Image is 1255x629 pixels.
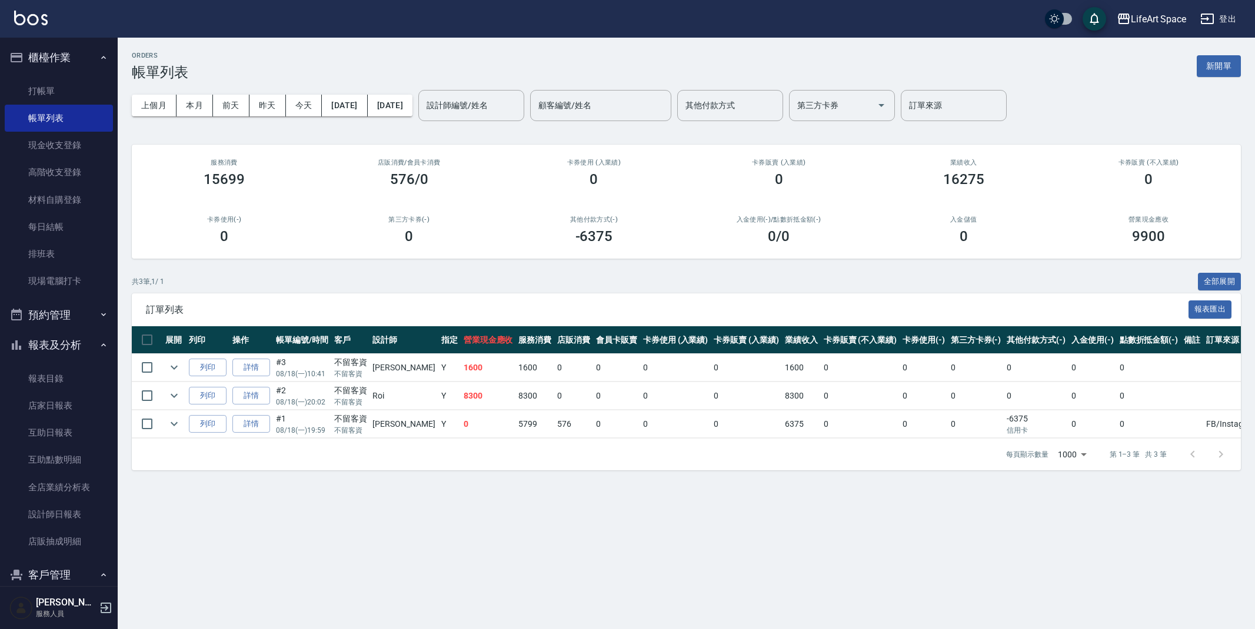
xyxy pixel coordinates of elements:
[334,384,367,397] div: 不留客資
[146,159,302,166] h3: 服務消費
[146,304,1189,316] span: 訂單列表
[1131,12,1186,26] div: LifeArt Space
[1068,382,1117,410] td: 0
[948,382,1004,410] td: 0
[1117,410,1181,438] td: 0
[5,105,113,132] a: 帳單列表
[1068,354,1117,382] td: 0
[1070,216,1227,223] h2: 營業現金應收
[5,365,113,392] a: 報表目錄
[821,410,900,438] td: 0
[1068,326,1117,354] th: 入金使用(-)
[711,326,782,354] th: 卡券販賣 (入業績)
[334,356,367,369] div: 不留客資
[640,354,711,382] td: 0
[554,382,593,410] td: 0
[782,354,821,382] td: 1600
[943,171,984,188] h3: 16275
[369,326,438,354] th: 設計師
[322,95,367,116] button: [DATE]
[900,382,948,410] td: 0
[273,382,331,410] td: #2
[5,392,113,419] a: 店家日報表
[5,501,113,528] a: 設計師日報表
[711,410,782,438] td: 0
[1007,425,1066,436] p: 信用卡
[189,415,227,433] button: 列印
[276,425,328,436] p: 08/18 (一) 19:59
[900,410,948,438] td: 0
[162,326,186,354] th: 展開
[331,159,487,166] h2: 店販消費 /會員卡消費
[132,64,188,81] h3: 帳單列表
[575,228,613,245] h3: -6375
[405,228,413,245] h3: 0
[273,326,331,354] th: 帳單編號/時間
[461,326,516,354] th: 營業現金應收
[369,354,438,382] td: [PERSON_NAME]
[5,300,113,330] button: 預約管理
[640,382,711,410] td: 0
[1189,303,1232,315] a: 報表匯出
[334,369,367,379] p: 不留客資
[36,608,96,619] p: 服務人員
[768,228,790,245] h3: 0 /0
[872,96,891,115] button: Open
[5,560,113,590] button: 客戶管理
[334,425,367,436] p: 不留客資
[1117,326,1181,354] th: 點數折抵金額(-)
[5,132,113,159] a: 現金收支登錄
[5,419,113,446] a: 互助日報表
[232,415,270,433] a: 詳情
[1110,449,1167,460] p: 第 1–3 筆 共 3 筆
[1004,382,1068,410] td: 0
[438,354,461,382] td: Y
[461,410,516,438] td: 0
[5,78,113,105] a: 打帳單
[232,359,270,377] a: 詳情
[700,216,857,223] h2: 入金使用(-) /點數折抵金額(-)
[821,326,900,354] th: 卡券販賣 (不入業績)
[177,95,213,116] button: 本月
[1189,300,1232,319] button: 報表匯出
[229,326,273,354] th: 操作
[1006,449,1048,460] p: 每頁顯示數量
[273,354,331,382] td: #3
[1196,8,1241,30] button: 登出
[5,474,113,501] a: 全店業績分析表
[334,397,367,407] p: 不留客資
[554,410,593,438] td: 576
[1144,171,1153,188] h3: 0
[554,354,593,382] td: 0
[593,382,640,410] td: 0
[1004,326,1068,354] th: 其他付款方式(-)
[593,354,640,382] td: 0
[886,216,1042,223] h2: 入金儲值
[900,354,948,382] td: 0
[286,95,322,116] button: 今天
[782,410,821,438] td: 6375
[1070,159,1227,166] h2: 卡券販賣 (不入業績)
[1198,273,1241,291] button: 全部展開
[461,354,516,382] td: 1600
[1068,410,1117,438] td: 0
[132,95,177,116] button: 上個月
[276,397,328,407] p: 08/18 (一) 20:02
[948,410,1004,438] td: 0
[515,216,672,223] h2: 其他付款方式(-)
[438,382,461,410] td: Y
[821,382,900,410] td: 0
[165,387,183,404] button: expand row
[593,326,640,354] th: 會員卡販賣
[220,228,228,245] h3: 0
[640,326,711,354] th: 卡券使用 (入業績)
[331,326,370,354] th: 客戶
[232,387,270,405] a: 詳情
[515,159,672,166] h2: 卡券使用 (入業績)
[249,95,286,116] button: 昨天
[886,159,1042,166] h2: 業績收入
[5,42,113,73] button: 櫃檯作業
[204,171,245,188] h3: 15699
[1181,326,1203,354] th: 備註
[948,354,1004,382] td: 0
